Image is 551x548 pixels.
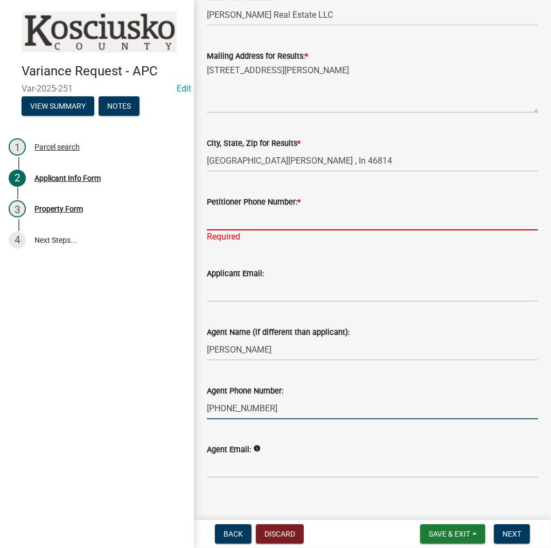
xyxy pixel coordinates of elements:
img: Kosciusko County, Indiana [22,11,177,52]
label: Applicant Email: [207,270,264,278]
span: Next [503,530,521,538]
div: Property Form [34,205,83,213]
button: Next [494,524,530,544]
div: Required [207,230,538,243]
div: 3 [9,200,26,217]
label: Agent Phone Number: [207,388,283,395]
label: Agent Email: [207,446,251,454]
wm-modal-confirm: Edit Application Number [177,83,191,94]
button: Notes [99,96,140,116]
button: Back [215,524,252,544]
div: 2 [9,170,26,187]
i: info [253,445,261,452]
div: Parcel search [34,143,80,151]
span: Back [224,530,243,538]
h4: Variance Request - APC [22,64,185,79]
div: Applicant Info Form [34,174,101,182]
button: Discard [256,524,304,544]
label: City, State, Zip for Results [207,140,301,147]
span: Var-2025-251 [22,83,172,94]
div: 4 [9,231,26,249]
wm-modal-confirm: Notes [99,102,140,111]
button: Save & Exit [420,524,485,544]
a: Edit [177,83,191,94]
button: View Summary [22,96,94,116]
div: 1 [9,138,26,156]
label: Petitioner Phone Number: [207,199,301,206]
wm-modal-confirm: Summary [22,102,94,111]
span: Save & Exit [429,530,470,538]
label: Mailing Address for Results: [207,53,308,60]
label: Agent Name (if different than applicant): [207,329,350,336]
